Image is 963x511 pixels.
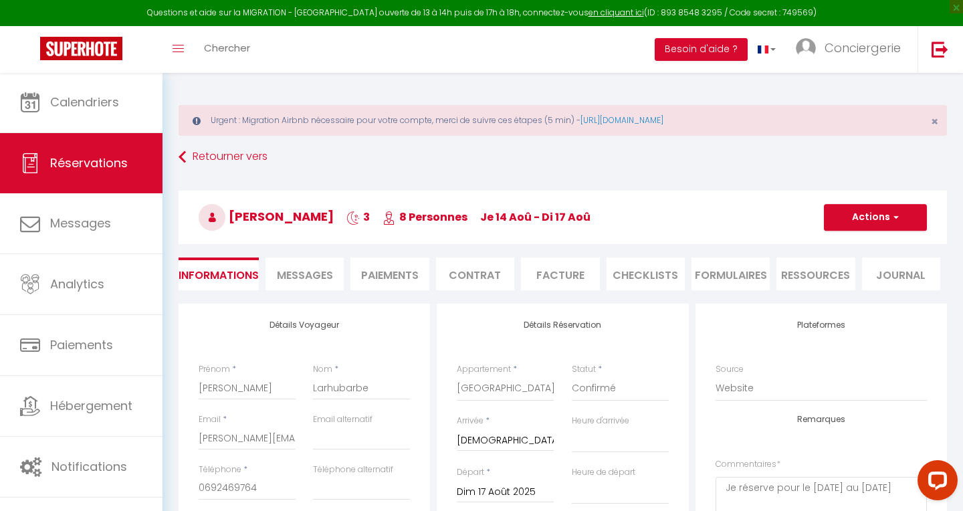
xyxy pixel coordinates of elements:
iframe: LiveChat chat widget [907,455,963,511]
span: Conciergerie [825,39,901,56]
a: Chercher [194,26,260,73]
a: en cliquant ici [588,7,644,18]
span: 3 [346,209,370,225]
h4: Plateformes [716,320,927,330]
span: Paiements [50,336,113,353]
li: Facture [521,258,599,290]
a: [URL][DOMAIN_NAME] [580,114,663,126]
label: Téléphone alternatif [313,464,393,476]
label: Statut [572,363,596,376]
h4: Remarques [716,415,927,424]
span: 8 Personnes [383,209,467,225]
img: ... [796,38,816,58]
span: Hébergement [50,397,132,414]
span: Calendriers [50,94,119,110]
span: Réservations [50,155,128,171]
span: Messages [50,215,111,231]
span: Chercher [204,41,250,55]
label: Appartement [457,363,511,376]
li: Paiements [350,258,429,290]
span: je 14 Aoû - di 17 Aoû [480,209,591,225]
label: Email [199,413,221,426]
label: Départ [457,466,484,479]
button: Close [931,116,938,128]
li: Contrat [436,258,514,290]
div: Urgent : Migration Airbnb nécessaire pour votre compte, merci de suivre ces étapes (5 min) - [179,105,947,136]
li: Ressources [776,258,855,290]
label: Prénom [199,363,230,376]
li: CHECKLISTS [607,258,685,290]
label: Arrivée [457,415,484,427]
h4: Détails Voyageur [199,320,410,330]
a: ... Conciergerie [786,26,918,73]
label: Email alternatif [313,413,372,426]
img: Super Booking [40,37,122,60]
span: Notifications [51,458,127,475]
button: Actions [824,204,927,231]
li: Journal [862,258,940,290]
label: Heure de départ [572,466,635,479]
span: Messages [277,268,333,283]
label: Commentaires [716,458,780,471]
label: Téléphone [199,464,241,476]
img: logout [932,41,948,58]
label: Heure d'arrivée [572,415,629,427]
label: Source [716,363,744,376]
span: Analytics [50,276,104,292]
a: Retourner vers [179,145,947,169]
button: Besoin d'aide ? [655,38,748,61]
li: FORMULAIRES [691,258,770,290]
label: Nom [313,363,332,376]
h4: Détails Réservation [457,320,668,330]
span: [PERSON_NAME] [199,208,334,225]
span: × [931,113,938,130]
li: Informations [179,258,259,290]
